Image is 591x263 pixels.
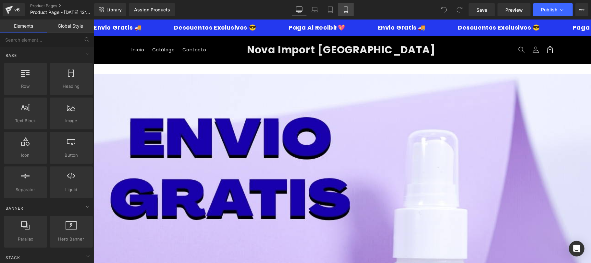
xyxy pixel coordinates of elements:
[52,236,91,243] span: Hero Banner
[30,10,92,15] span: Product Page - [DATE] 13:46:09
[291,3,307,16] a: Desktop
[323,3,338,16] a: Tablet
[106,7,122,13] span: Library
[421,23,435,37] summary: Búsqueda
[569,241,585,256] div: Open Intercom Messenger
[13,6,21,14] div: v6
[533,3,573,16] button: Publish
[94,3,126,16] a: New Library
[5,52,18,59] span: Base
[307,3,323,16] a: Laptop
[3,3,25,16] a: v6
[52,152,91,159] span: Button
[6,117,45,124] span: Text Block
[575,3,588,16] button: More
[5,255,21,261] span: Stack
[475,5,532,11] p: Paga Al Recibir💖
[476,7,487,13] span: Save
[55,23,85,37] a: Catálogo
[6,152,45,159] span: Icon
[85,23,116,37] a: Contacto
[153,23,342,37] span: Nova Import [GEOGRAPHIC_DATA]
[38,27,51,33] span: Inicio
[52,186,91,193] span: Liquid
[134,7,170,12] div: Assign Products
[498,3,531,16] a: Preview
[76,5,158,11] p: Descuentos Exclusivos 😎
[453,3,466,16] button: Redo
[34,23,55,37] a: Inicio
[541,7,557,12] span: Publish
[360,5,442,11] p: Descuentos Exclusivos 😎
[6,186,45,193] span: Separator
[52,83,91,90] span: Heading
[505,7,523,13] span: Preview
[280,5,328,11] p: Envio Gratis 🚚
[52,117,91,124] span: Image
[6,83,45,90] span: Row
[5,205,24,211] span: Banner
[191,5,248,11] p: Paga Al Recibir💖
[338,3,354,16] a: Mobile
[30,3,105,8] a: Product Pages
[58,27,81,33] span: Catálogo
[151,23,344,38] a: Nova Import [GEOGRAPHIC_DATA]
[89,27,112,33] span: Contacto
[6,236,45,243] span: Parallax
[437,3,450,16] button: Undo
[47,20,94,33] a: Global Style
